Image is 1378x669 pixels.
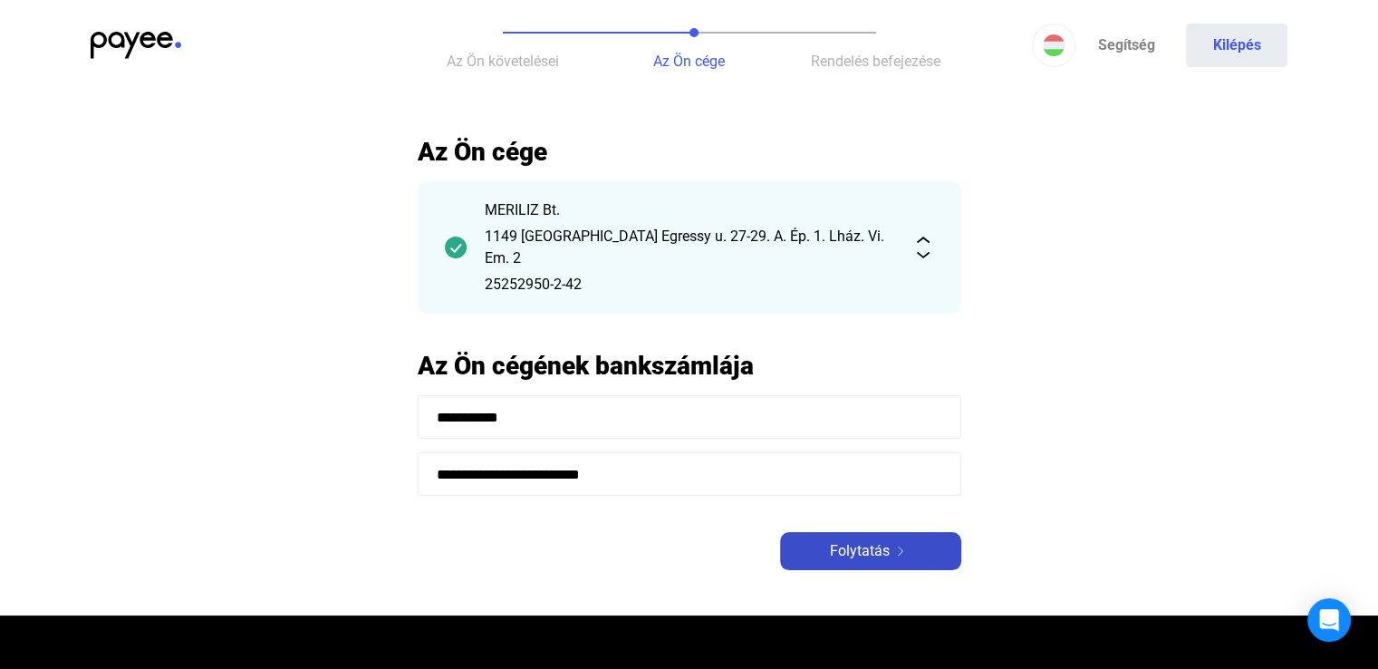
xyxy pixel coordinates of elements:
[1075,24,1177,67] a: Segítség
[485,274,894,296] div: 25252950-2-42
[91,32,181,59] img: payee-logo
[1307,598,1351,642] div: Open Intercom Messenger
[811,53,940,70] span: Rendelés befejezése
[912,237,934,258] img: expand
[780,532,961,570] button: Folytatásarrow-right-white
[653,53,725,70] span: Az Ön cége
[1186,24,1287,67] button: Kilépés
[447,53,559,70] span: Az Ön követelései
[1043,34,1065,56] img: HU
[445,237,467,258] img: checkmark-darker-green-circle
[830,540,890,562] span: Folytatás
[890,547,911,556] img: arrow-right-white
[418,136,961,168] h2: Az Ön cége
[418,350,961,382] h2: Az Ön cégének bankszámlája
[1032,24,1075,67] button: HU
[485,226,894,269] div: 1149 [GEOGRAPHIC_DATA] Egressy u. 27-29. A. Ép. 1. Lház. Vi. Em. 2
[485,199,894,221] div: MERILIZ Bt.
